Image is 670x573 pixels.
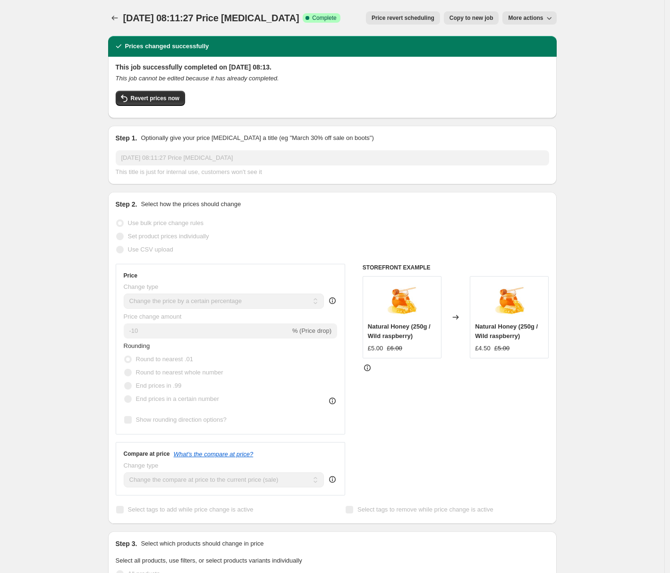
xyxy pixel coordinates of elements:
span: Price change amount [124,313,182,320]
h2: Step 1. [116,133,137,143]
span: Round to nearest .01 [136,356,193,363]
span: More actions [508,14,543,22]
h3: Compare at price [124,450,170,458]
span: Use bulk price change rules [128,219,204,226]
span: Change type [124,283,159,290]
div: £4.50 [475,344,491,353]
span: Select tags to remove while price change is active [357,506,493,513]
span: Price revert scheduling [372,14,434,22]
div: £5.00 [368,344,383,353]
button: Price change jobs [108,11,121,25]
img: honey-cat_80x.webp [383,281,421,319]
h6: STOREFRONT EXAMPLE [363,264,549,271]
input: -15 [124,323,290,339]
i: This job cannot be edited because it has already completed. [116,75,279,82]
span: End prices in .99 [136,382,182,389]
img: honey-cat_80x.webp [491,281,528,319]
h2: Step 3. [116,539,137,548]
button: Price revert scheduling [366,11,440,25]
strike: £5.00 [494,344,510,353]
span: Natural Honey (250g / Wild raspberry) [475,323,538,339]
strike: £6.00 [387,344,402,353]
span: End prices in a certain number [136,395,219,402]
div: help [328,296,337,305]
span: Use CSV upload [128,246,173,253]
button: Revert prices now [116,91,185,106]
span: % (Price drop) [292,327,331,334]
button: Copy to new job [444,11,499,25]
span: Complete [312,14,336,22]
button: What's the compare at price? [174,451,254,458]
h2: Step 2. [116,200,137,209]
span: Copy to new job [449,14,493,22]
h3: Price [124,272,137,279]
h2: Prices changed successfully [125,42,209,51]
span: This title is just for internal use, customers won't see it [116,168,262,175]
span: Round to nearest whole number [136,369,223,376]
button: More actions [502,11,556,25]
span: Select tags to add while price change is active [128,506,254,513]
input: 30% off holiday sale [116,150,549,165]
span: Revert prices now [131,95,179,102]
span: Rounding [124,342,150,349]
span: Natural Honey (250g / Wild raspberry) [368,323,431,339]
h2: This job successfully completed on [DATE] 08:13. [116,62,549,72]
span: Set product prices individually [128,233,209,240]
span: Select all products, use filters, or select products variants individually [116,557,302,564]
div: help [328,475,337,484]
span: Change type [124,462,159,469]
span: [DATE] 08:11:27 Price [MEDICAL_DATA] [123,13,299,23]
p: Select which products should change in price [141,539,263,548]
p: Select how the prices should change [141,200,241,209]
span: Show rounding direction options? [136,416,227,423]
p: Optionally give your price [MEDICAL_DATA] a title (eg "March 30% off sale on boots") [141,133,373,143]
